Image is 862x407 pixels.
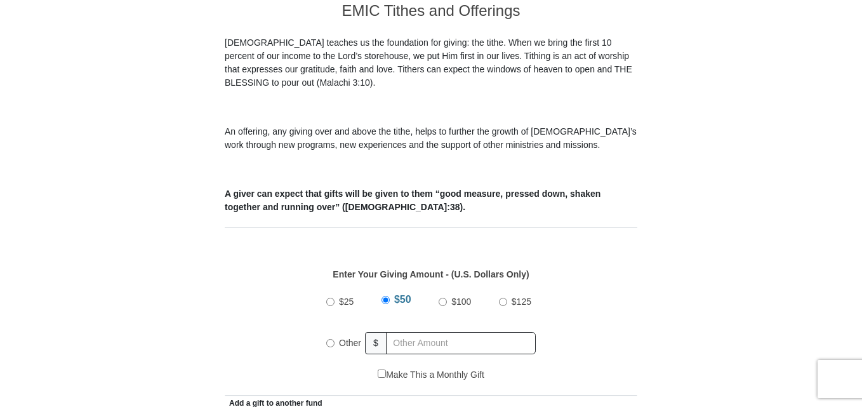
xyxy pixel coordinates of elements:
[378,368,484,382] label: Make This a Monthly Gift
[512,297,531,307] span: $125
[394,294,411,305] span: $50
[339,297,354,307] span: $25
[386,332,536,354] input: Other Amount
[333,269,529,279] strong: Enter Your Giving Amount - (U.S. Dollars Only)
[225,125,637,152] p: An offering, any giving over and above the tithe, helps to further the growth of [DEMOGRAPHIC_DAT...
[378,370,386,378] input: Make This a Monthly Gift
[339,338,361,348] span: Other
[365,332,387,354] span: $
[225,189,600,212] b: A giver can expect that gifts will be given to them “good measure, pressed down, shaken together ...
[225,36,637,90] p: [DEMOGRAPHIC_DATA] teaches us the foundation for giving: the tithe. When we bring the first 10 pe...
[451,297,471,307] span: $100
